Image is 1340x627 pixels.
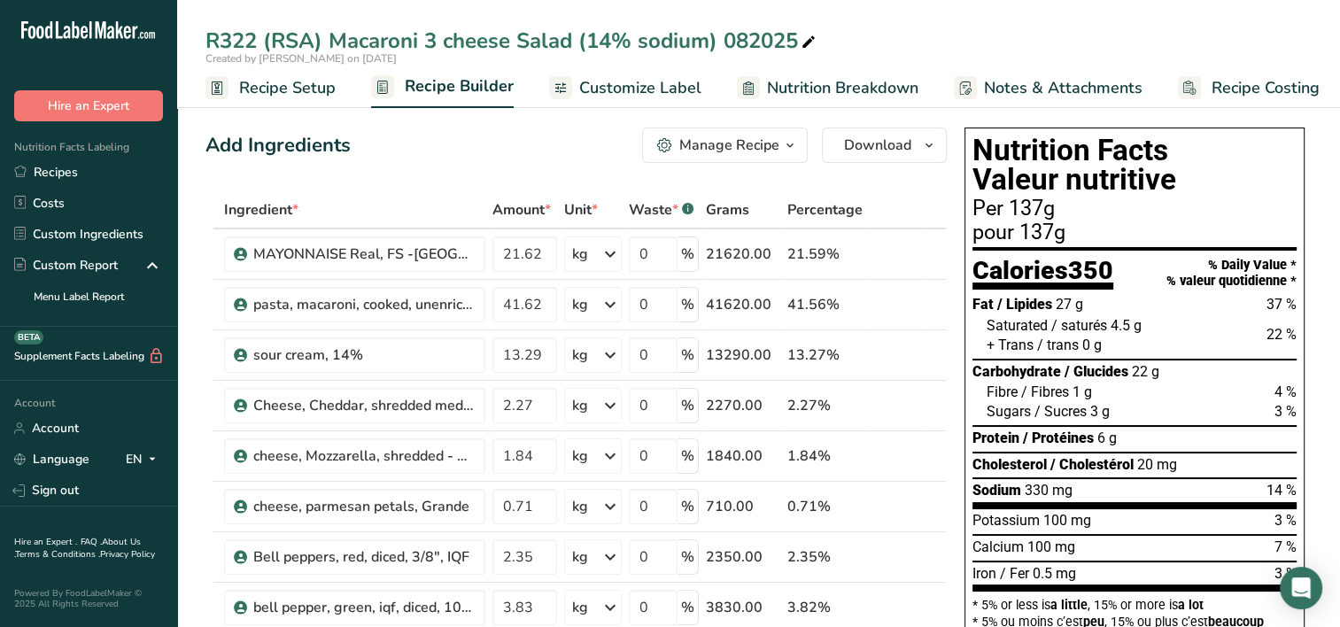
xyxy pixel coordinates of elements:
div: Cheese, Cheddar, shredded medium [253,395,475,416]
a: Terms & Conditions . [15,548,100,561]
div: Per 137g [972,198,1297,220]
span: 3 % [1274,512,1297,529]
a: Nutrition Breakdown [737,68,918,108]
div: 41.56% [787,294,863,315]
span: Carbohydrate [972,363,1061,380]
span: Download [844,135,911,156]
div: 41620.00 [706,294,780,315]
a: FAQ . [81,536,102,548]
span: 0 g [1082,337,1102,353]
span: 4 % [1274,383,1297,400]
span: / trans [1037,337,1079,353]
div: sour cream, 14% [253,344,475,366]
span: Fibre [987,383,1018,400]
span: 350 [1068,255,1113,285]
span: + Trans [987,337,1034,353]
span: Protein [972,430,1019,446]
span: Calcium [972,538,1024,555]
div: 13290.00 [706,344,780,366]
div: 2.27% [787,395,863,416]
span: Sugars [987,403,1031,420]
div: 3.82% [787,597,863,618]
div: 21.59% [787,244,863,265]
a: Hire an Expert . [14,536,77,548]
span: / Glucides [1065,363,1128,380]
div: Calories [972,258,1113,290]
span: a lot [1178,598,1204,612]
a: Customize Label [549,68,701,108]
span: 6 g [1097,430,1117,446]
span: Created by [PERSON_NAME] on [DATE] [205,51,397,66]
span: Customize Label [579,76,701,100]
span: 330 mg [1025,482,1073,499]
a: Privacy Policy [100,548,155,561]
span: Recipe Builder [405,74,514,98]
div: kg [572,395,588,416]
div: EN [126,449,163,470]
div: 21620.00 [706,244,780,265]
span: / Protéines [1023,430,1094,446]
div: pour 137g [972,222,1297,244]
div: Bell peppers, red, diced, 3/8", IQF [253,546,475,568]
div: cheese, Mozzarella, shredded - Not Kosher [253,445,475,467]
a: Notes & Attachments [954,68,1142,108]
div: kg [572,546,588,568]
div: Manage Recipe [679,135,779,156]
span: 3 g [1090,403,1110,420]
span: / Fer [1000,565,1029,582]
div: 2270.00 [706,395,780,416]
span: Notes & Attachments [984,76,1142,100]
span: 22 g [1132,363,1159,380]
button: Hire an Expert [14,90,163,121]
div: kg [572,597,588,618]
div: MAYONNAISE Real, FS -[GEOGRAPHIC_DATA] [253,244,475,265]
span: Recipe Setup [239,76,336,100]
span: 3 % [1274,403,1297,420]
span: Iron [972,565,996,582]
div: Custom Report [14,256,118,275]
span: 4.5 g [1111,317,1142,334]
span: Amount [492,199,551,221]
span: 100 mg [1043,512,1091,529]
span: Ingredient [224,199,298,221]
span: / Fibres [1021,383,1069,400]
div: Add Ingredients [205,131,351,160]
div: kg [572,344,588,366]
div: bell pepper, green, iqf, diced, 10071179165057, food service [253,597,475,618]
div: 13.27% [787,344,863,366]
span: Sodium [972,482,1021,499]
span: a little [1050,598,1088,612]
span: 22 % [1266,326,1297,343]
a: About Us . [14,536,141,561]
div: 1840.00 [706,445,780,467]
a: Recipe Builder [371,66,514,109]
span: 3 % [1274,565,1297,582]
span: 37 % [1266,296,1297,313]
a: Recipe Setup [205,68,336,108]
div: BETA [14,330,43,344]
span: Fat [972,296,994,313]
a: Language [14,444,89,475]
button: Download [822,128,947,163]
div: 1.84% [787,445,863,467]
span: Saturated [987,317,1048,334]
a: Recipe Costing [1178,68,1320,108]
h1: Nutrition Facts Valeur nutritive [972,135,1297,195]
span: Potassium [972,512,1040,529]
div: kg [572,244,588,265]
div: kg [572,496,588,517]
span: / saturés [1051,317,1107,334]
span: Grams [706,199,749,221]
span: / Lipides [997,296,1052,313]
div: kg [572,445,588,467]
div: pasta, macaroni, cooked, unenriched [253,294,475,315]
span: 1 g [1073,383,1092,400]
div: 2350.00 [706,546,780,568]
div: % Daily Value * % valeur quotidienne * [1166,258,1297,289]
span: 14 % [1266,482,1297,499]
span: 7 % [1274,538,1297,555]
div: cheese, parmesan petals, Grande [253,496,475,517]
span: 27 g [1056,296,1083,313]
div: 2.35% [787,546,863,568]
span: 20 mg [1137,456,1177,473]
